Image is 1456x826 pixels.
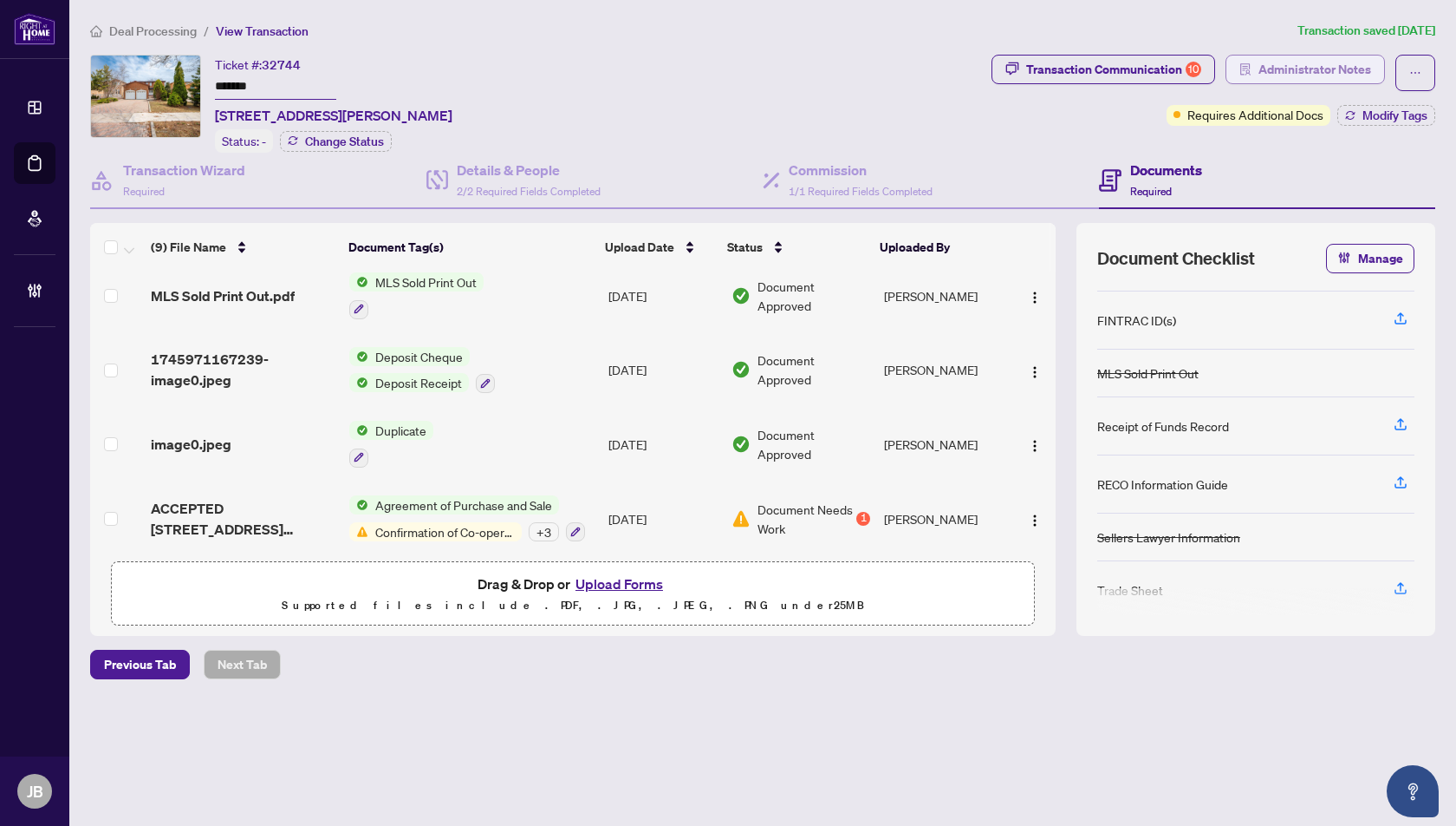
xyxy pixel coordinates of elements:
[1187,105,1323,124] span: Requires Additional Docs
[305,135,384,147] span: Change Status
[731,360,751,379] img: Document Status
[349,347,368,366] img: Status Icon
[1337,105,1435,126] button: Modify Tags
[757,277,871,315] span: Document Approved
[757,500,854,538] span: Document Needs Work
[90,650,190,679] button: Previous Tab
[349,373,368,392] img: Status Icon
[1028,365,1042,379] img: Logo
[349,421,368,440] img: Status Icon
[109,23,197,39] span: Deal Processing
[570,573,668,595] button: Upload Forms
[991,55,1215,84] button: Transaction Communication10
[151,498,335,540] span: ACCEPTED [STREET_ADDRESS] OFFER.pdf
[605,238,674,257] span: Upload Date
[262,134,266,149] span: -
[1130,160,1202,180] h4: Documents
[731,286,751,305] img: Document Status
[457,160,601,180] h4: Details & People
[731,435,751,454] img: Document Status
[1097,246,1255,271] span: Document Checklist
[1258,56,1371,83] span: Administrator Notes
[757,425,871,463] span: Document Approved
[368,272,484,292] span: MLS Sold Print Out
[14,13,55,45] img: logo
[204,650,281,679] button: Next Tab
[601,333,724,408] td: [DATE]
[478,573,668,595] span: Drag & Drop or
[727,238,763,257] span: Status
[368,522,522,541] span: Confirmation of Co-operation and Representation—Buyer/Seller
[90,25,102,37] span: home
[215,105,452,126] span: [STREET_ADDRESS][PERSON_NAME]
[877,407,1012,482] td: [PERSON_NAME]
[151,434,231,455] span: image0.jpeg
[151,238,226,257] span: (9) File Name
[349,495,368,515] img: Status Icon
[123,185,165,198] span: Required
[1097,311,1176,330] div: FINTRAC ID(s)
[144,223,341,272] th: (9) File Name
[1021,356,1049,383] button: Logo
[1326,244,1414,273] button: Manage
[112,562,1034,626] span: Drag & Drop orUpload FormsSupported files include .PDF, .JPG, .JPEG, .PNG under25MB
[341,223,598,272] th: Document Tag(s)
[856,512,870,526] div: 1
[601,482,724,556] td: [DATE]
[122,595,1024,616] p: Supported files include .PDF, .JPG, .JPEG, .PNG under 25 MB
[1130,185,1172,198] span: Required
[601,259,724,333] td: [DATE]
[873,223,1007,272] th: Uploaded By
[1097,475,1228,494] div: RECO Information Guide
[349,522,368,541] img: Status Icon
[368,373,469,392] span: Deposit Receipt
[1387,765,1439,817] button: Open asap
[1186,62,1201,77] div: 10
[349,347,495,394] button: Status IconDeposit ChequeStatus IconDeposit Receipt
[368,347,470,366] span: Deposit Cheque
[529,522,559,541] div: + 3
[1239,63,1251,75] span: solution
[1028,514,1042,528] img: Logo
[216,23,309,39] span: View Transaction
[877,259,1012,333] td: [PERSON_NAME]
[151,285,295,306] span: MLS Sold Print Out.pdf
[720,223,873,272] th: Status
[1097,364,1199,383] div: MLS Sold Print Out
[280,131,392,152] button: Change Status
[151,349,335,390] span: 1745971167239-image0.jpeg
[215,129,273,153] div: Status:
[1021,282,1049,310] button: Logo
[1409,67,1421,79] span: ellipsis
[1362,109,1427,121] span: Modify Tags
[789,185,933,198] span: 1/1 Required Fields Completed
[789,160,933,180] h4: Commission
[349,495,585,542] button: Status IconAgreement of Purchase and SaleStatus IconConfirmation of Co-operation and Representati...
[1297,21,1435,41] article: Transaction saved [DATE]
[27,779,43,803] span: JB
[123,160,245,180] h4: Transaction Wizard
[204,21,209,41] li: /
[1028,291,1042,305] img: Logo
[1358,245,1403,272] span: Manage
[262,57,301,73] span: 32744
[349,272,368,292] img: Status Icon
[1097,416,1229,436] div: Receipt of Funds Record
[1021,430,1049,458] button: Logo
[349,272,484,319] button: Status IconMLS Sold Print Out
[877,482,1012,556] td: [PERSON_NAME]
[1097,528,1240,547] div: Sellers Lawyer Information
[598,223,720,272] th: Upload Date
[601,407,724,482] td: [DATE]
[91,56,200,137] img: IMG-N12083488_1.jpg
[215,55,301,75] div: Ticket #:
[104,651,176,678] span: Previous Tab
[877,333,1012,408] td: [PERSON_NAME]
[1028,439,1042,453] img: Logo
[1097,580,1163,600] div: Trade Sheet
[1026,56,1201,83] div: Transaction Communication
[368,421,433,440] span: Duplicate
[457,185,601,198] span: 2/2 Required Fields Completed
[1225,55,1385,84] button: Administrator Notes
[349,421,433,468] button: Status IconDuplicate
